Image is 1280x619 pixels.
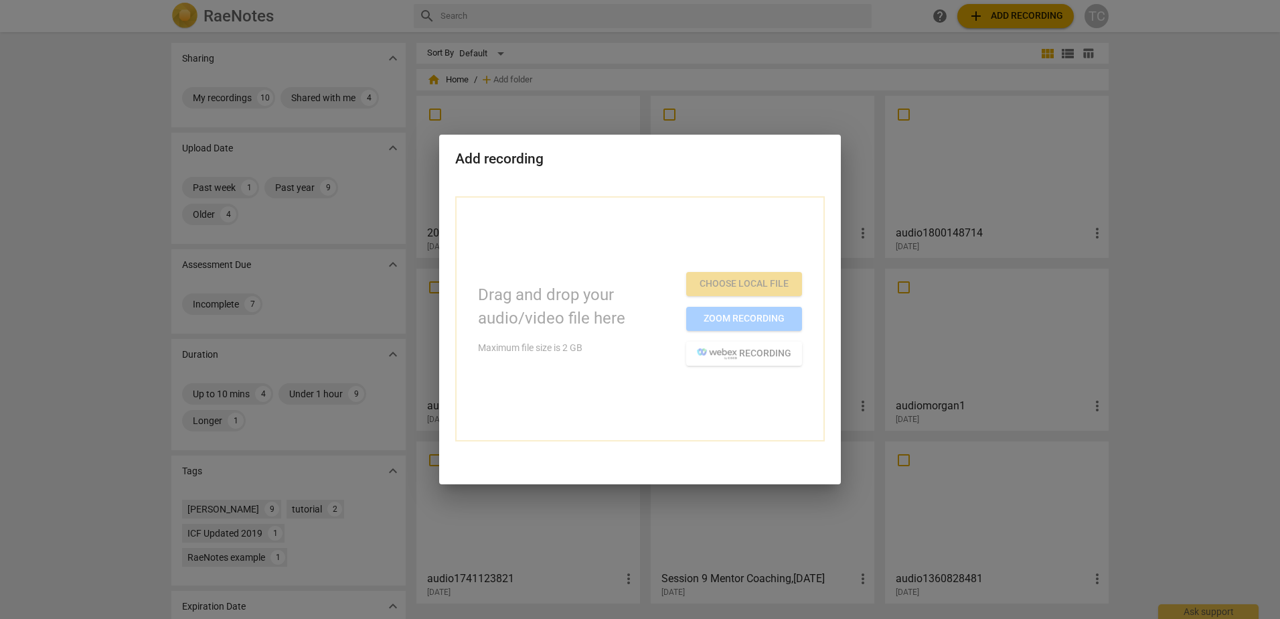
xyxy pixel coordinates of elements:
[478,283,675,330] p: Drag and drop your audio/video file here
[455,151,825,167] h2: Add recording
[697,312,791,326] span: Zoom recording
[697,277,791,291] span: Choose local file
[686,272,802,296] button: Choose local file
[478,341,675,355] p: Maximum file size is 2 GB
[686,307,802,331] button: Zoom recording
[686,342,802,366] button: recording
[697,347,791,360] span: recording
